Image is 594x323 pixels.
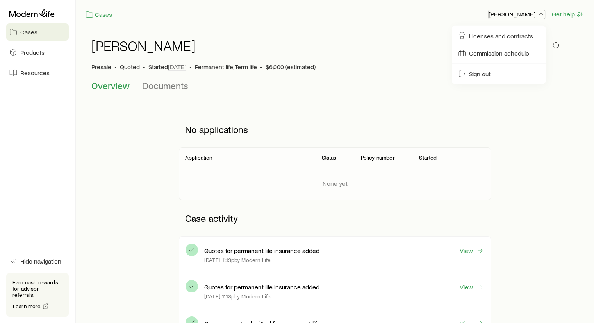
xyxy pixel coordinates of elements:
[20,28,37,36] span: Cases
[91,38,196,54] h1: [PERSON_NAME]
[489,10,545,18] p: [PERSON_NAME]
[20,48,45,56] span: Products
[120,63,140,71] span: Quoted
[204,293,271,300] p: [DATE] 11:13p by Modern Life
[179,118,491,141] p: No applications
[360,154,394,161] p: Policy number
[91,80,578,99] div: Case details tabs
[419,154,437,161] p: Started
[179,206,491,230] p: Case activity
[488,10,545,19] button: [PERSON_NAME]
[266,63,316,71] span: $6,000 (estimated)
[20,257,61,265] span: Hide navigation
[455,67,542,81] button: Sign out
[455,46,542,60] a: Commission schedule
[143,63,145,71] span: •
[148,63,186,71] p: Started
[204,283,319,291] p: Quotes for permanent life insurance added
[142,80,188,91] span: Documents
[168,63,186,71] span: [DATE]
[195,63,257,71] span: Permanent life, Term life
[322,154,337,161] p: Status
[189,63,192,71] span: •
[459,283,484,291] a: View
[6,44,69,61] a: Products
[85,10,112,19] a: Cases
[91,63,111,71] p: Presale
[551,10,585,19] button: Get help
[469,49,529,57] span: Commission schedule
[6,23,69,41] a: Cases
[13,303,41,309] span: Learn more
[91,80,130,91] span: Overview
[6,253,69,270] button: Hide navigation
[114,63,117,71] span: •
[459,246,484,255] a: View
[6,64,69,81] a: Resources
[469,70,491,78] span: Sign out
[204,257,271,263] p: [DATE] 11:13p by Modern Life
[204,247,319,255] p: Quotes for permanent life insurance added
[469,32,533,40] span: Licenses and contracts
[260,63,262,71] span: •
[455,29,542,43] a: Licenses and contracts
[20,69,50,77] span: Resources
[6,273,69,317] div: Earn cash rewards for advisor referrals.Learn more
[12,279,62,298] p: Earn cash rewards for advisor referrals.
[185,154,212,161] p: Application
[323,179,348,187] p: None yet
